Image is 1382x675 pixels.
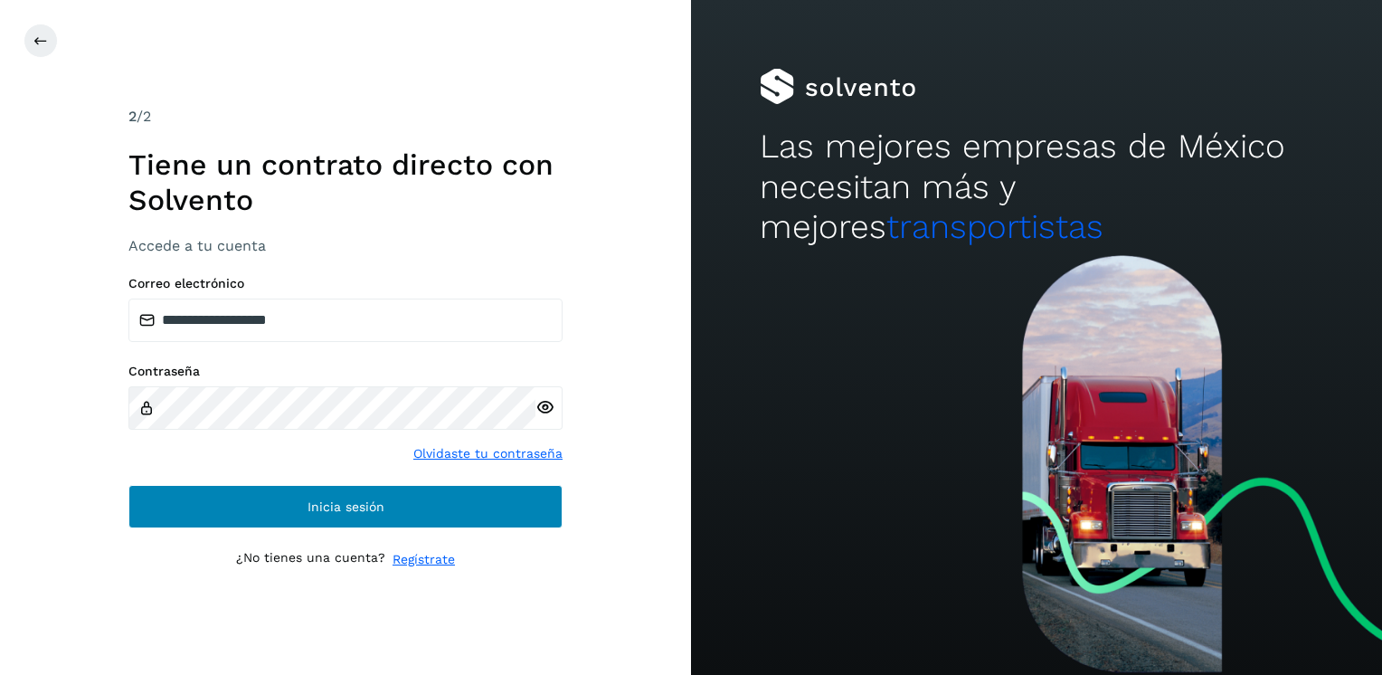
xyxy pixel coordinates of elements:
span: Inicia sesión [308,500,384,513]
label: Contraseña [128,364,563,379]
a: Regístrate [393,550,455,569]
span: 2 [128,108,137,125]
a: Olvidaste tu contraseña [413,444,563,463]
h2: Las mejores empresas de México necesitan más y mejores [760,127,1312,247]
label: Correo electrónico [128,276,563,291]
div: /2 [128,106,563,128]
h3: Accede a tu cuenta [128,237,563,254]
span: transportistas [886,207,1103,246]
h1: Tiene un contrato directo con Solvento [128,147,563,217]
p: ¿No tienes una cuenta? [236,550,385,569]
button: Inicia sesión [128,485,563,528]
